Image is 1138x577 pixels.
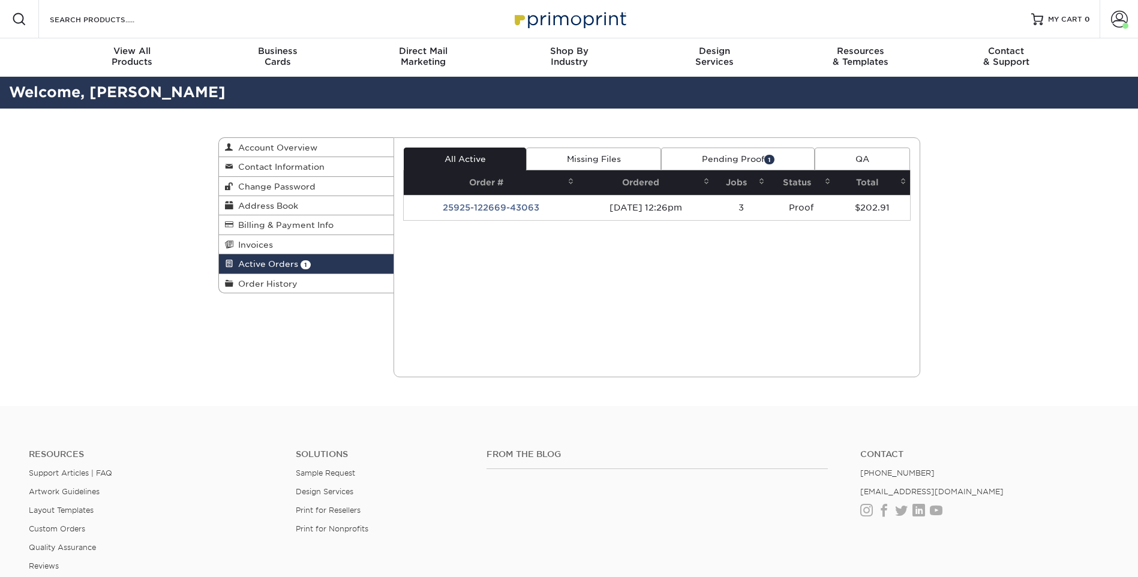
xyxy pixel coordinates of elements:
[768,195,835,220] td: Proof
[496,46,642,56] span: Shop By
[233,182,316,191] span: Change Password
[296,449,469,459] h4: Solutions
[219,177,394,196] a: Change Password
[404,170,578,195] th: Order #
[526,148,661,170] a: Missing Files
[205,38,350,77] a: BusinessCards
[933,38,1079,77] a: Contact& Support
[860,468,935,477] a: [PHONE_NUMBER]
[404,148,526,170] a: All Active
[219,157,394,176] a: Contact Information
[296,468,355,477] a: Sample Request
[219,274,394,293] a: Order History
[642,38,788,77] a: DesignServices
[509,6,629,32] img: Primoprint
[788,46,933,67] div: & Templates
[205,46,350,67] div: Cards
[296,524,368,533] a: Print for Nonprofits
[578,170,713,195] th: Ordered
[642,46,788,67] div: Services
[59,46,205,56] span: View All
[301,260,311,269] span: 1
[29,543,96,552] a: Quality Assurance
[29,506,94,515] a: Layout Templates
[350,46,496,67] div: Marketing
[788,46,933,56] span: Resources
[233,240,273,250] span: Invoices
[233,259,298,269] span: Active Orders
[350,38,496,77] a: Direct MailMarketing
[768,170,835,195] th: Status
[661,148,815,170] a: Pending Proof1
[29,468,112,477] a: Support Articles | FAQ
[205,46,350,56] span: Business
[49,12,166,26] input: SEARCH PRODUCTS.....
[219,196,394,215] a: Address Book
[713,195,768,220] td: 3
[933,46,1079,56] span: Contact
[29,561,59,570] a: Reviews
[29,524,85,533] a: Custom Orders
[496,46,642,67] div: Industry
[860,487,1004,496] a: [EMAIL_ADDRESS][DOMAIN_NAME]
[219,235,394,254] a: Invoices
[642,46,788,56] span: Design
[496,38,642,77] a: Shop ByIndustry
[487,449,828,459] h4: From the Blog
[233,201,298,211] span: Address Book
[860,449,1109,459] a: Contact
[233,162,325,172] span: Contact Information
[404,195,578,220] td: 25925-122669-43063
[834,195,909,220] td: $202.91
[788,38,933,77] a: Resources& Templates
[233,220,334,230] span: Billing & Payment Info
[713,170,768,195] th: Jobs
[59,46,205,67] div: Products
[219,215,394,235] a: Billing & Payment Info
[29,487,100,496] a: Artwork Guidelines
[296,506,361,515] a: Print for Resellers
[834,170,909,195] th: Total
[815,148,909,170] a: QA
[233,143,317,152] span: Account Overview
[219,138,394,157] a: Account Overview
[1048,14,1082,25] span: MY CART
[59,38,205,77] a: View AllProducts
[350,46,496,56] span: Direct Mail
[233,279,298,288] span: Order History
[296,487,353,496] a: Design Services
[578,195,713,220] td: [DATE] 12:26pm
[1085,15,1090,23] span: 0
[933,46,1079,67] div: & Support
[29,449,278,459] h4: Resources
[764,155,774,164] span: 1
[219,254,394,274] a: Active Orders 1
